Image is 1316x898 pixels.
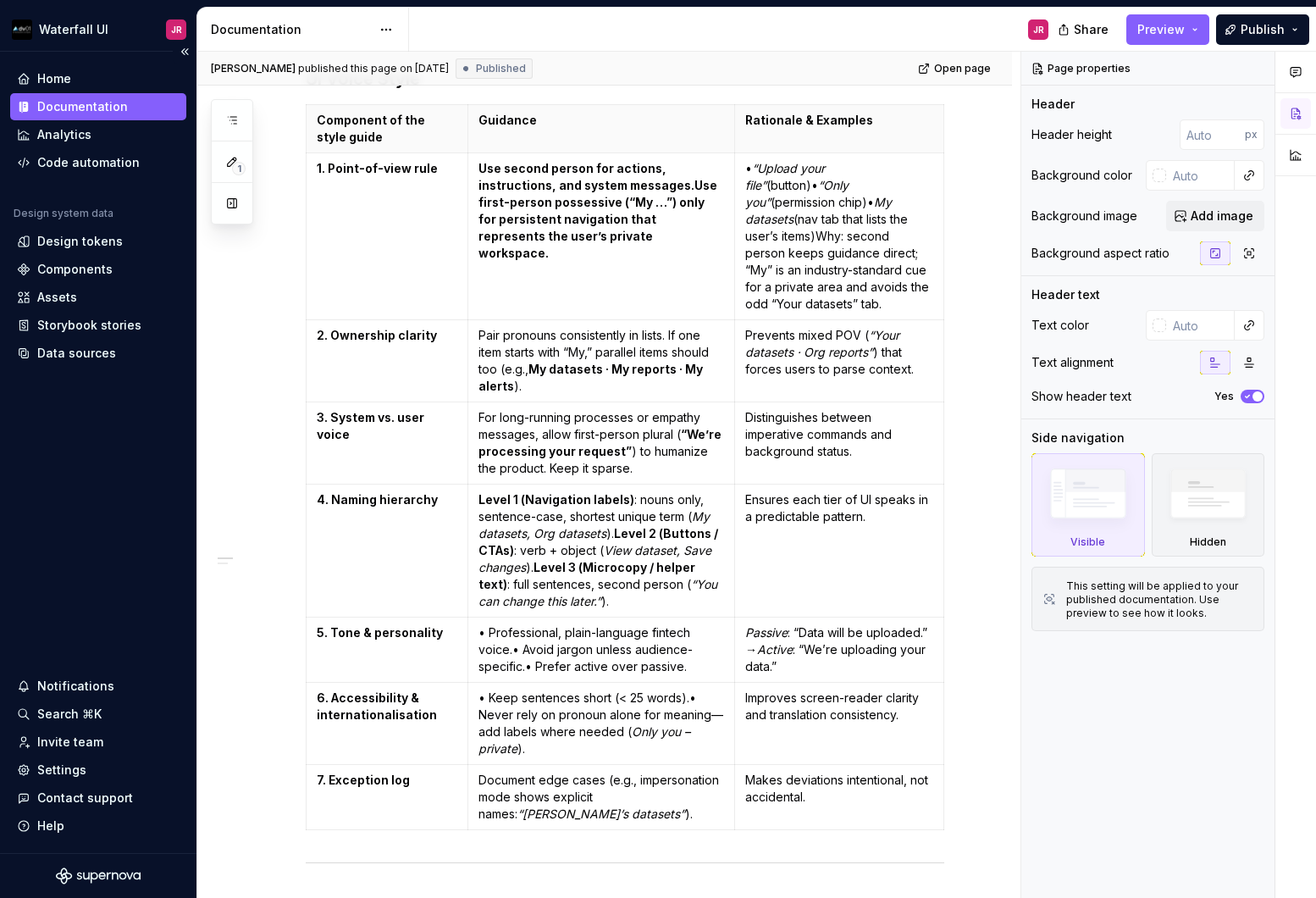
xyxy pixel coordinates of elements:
[1033,23,1044,36] div: JR
[317,625,443,640] strong: 5. Tone & personality
[1166,310,1235,341] input: Auto
[10,149,186,176] a: Code automation
[10,729,186,756] a: Invite team
[478,161,720,260] strong: Use second person for actions, instructions, and system messages.Use first-person possessive (“My...
[232,162,246,175] span: 1
[478,362,705,393] strong: My datasets · My reports · My alerts
[37,790,133,807] div: Contact support
[745,113,873,127] strong: Rationale & Examples
[317,113,428,144] strong: Component of the style guide
[1031,354,1114,371] div: Text alignment
[1031,430,1125,446] div: Side navigation
[37,317,141,334] div: Storybook stories
[934,62,991,75] span: Open page
[1152,453,1265,557] div: Hidden
[1031,453,1145,557] div: Visible
[1180,119,1245,150] input: Auto
[37,233,123,250] div: Design tokens
[10,284,186,311] a: Assets
[1166,201,1264,231] button: Add image
[1031,96,1075,113] div: Header
[10,757,186,784] a: Settings
[3,11,193,47] button: Waterfall UIJR
[37,126,91,143] div: Analytics
[10,340,186,367] a: Data sources
[317,328,437,342] strong: 2. Ownership clarity
[171,23,182,36] div: JR
[10,228,186,255] a: Design tokens
[478,624,724,675] p: • Professional, plain-language fintech voice.• Avoid jargon unless audience-specific.• Prefer act...
[745,625,788,640] em: Passive
[1137,21,1185,38] span: Preview
[10,312,186,339] a: Storybook stories
[37,678,114,695] div: Notifications
[10,93,186,120] a: Documentation
[745,409,933,460] p: Distinguishes between imperative commands and background status.
[745,327,933,378] p: Prevents mixed POV ( ) that forces users to parse context.
[1031,317,1089,334] div: Text color
[1031,245,1169,262] div: Background aspect ratio
[745,690,933,723] p: Improves screen-reader clarity and translation consistency.
[1031,167,1132,184] div: Background color
[1066,579,1253,620] div: This setting will be applied to your published documentation. Use preview to see how it looks.
[1190,535,1226,549] div: Hidden
[211,62,296,75] span: [PERSON_NAME]
[14,207,113,220] div: Design system data
[37,70,71,87] div: Home
[745,624,933,675] p: : “Data will be uploaded.” → : “We’re uploading your data.”
[1031,388,1131,405] div: Show header text
[478,492,634,507] strong: Level 1 (Navigation labels)
[478,560,698,591] strong: Level 3 (Microcopy / helper text)
[478,491,724,610] p: : nouns only, sentence-case, shortest unique term ( ). : verb + object ( ). : full sentences, sec...
[1191,208,1253,224] span: Add image
[317,410,427,441] strong: 3. System vs. user voice
[37,734,103,751] div: Invite team
[298,62,449,75] div: published this page on [DATE]
[173,40,196,64] button: Collapse sidebar
[1070,535,1105,549] div: Visible
[1245,128,1258,141] p: px
[10,256,186,283] a: Components
[10,673,186,700] button: Notifications
[317,161,438,175] strong: 1. Point-of-view rule
[478,690,724,757] p: • Keep sentences short (< 25 words).• Never rely on pronoun alone for meaning—add labels where ne...
[10,784,186,812] button: Contact support
[913,57,998,80] a: Open page
[478,409,724,477] p: For long-running processes or empathy messages, allow first-person plural ( ) to humanize the pro...
[37,706,102,723] div: Search ⌘K
[317,492,438,507] strong: 4. Naming hierarchy
[37,818,64,834] div: Help
[1166,160,1235,191] input: Auto
[37,261,113,278] div: Components
[10,701,186,728] button: Search ⌘K
[757,642,793,657] em: Active
[317,690,437,722] strong: 6. Accessibility & internationalisation
[745,160,933,313] p: • (button)• (permission chip)• (nav tab that lists the user’s items)Why: second person keeps guid...
[56,868,141,884] svg: Supernova Logo
[1214,390,1234,403] label: Yes
[12,19,32,40] img: 7a0241b0-c510-47ef-86be-6cc2f0d29437.png
[37,762,86,779] div: Settings
[476,62,526,75] span: Published
[37,289,77,306] div: Assets
[1031,208,1137,224] div: Background image
[1031,126,1112,143] div: Header height
[478,113,537,127] strong: Guidance
[37,98,128,115] div: Documentation
[39,21,108,38] div: Waterfall UI
[1216,14,1309,45] button: Publish
[317,773,410,787] strong: 7. Exception log
[1049,14,1120,45] button: Share
[211,21,371,38] div: Documentation
[10,812,186,840] button: Help
[745,491,933,525] p: Ensures each tier of UI speaks in a predictable pattern.
[517,807,685,821] em: “[PERSON_NAME]’s datasets”
[1031,286,1100,303] div: Header text
[1074,21,1109,38] span: Share
[37,345,116,362] div: Data sources
[37,154,140,171] div: Code automation
[10,65,186,92] a: Home
[478,772,724,823] p: Document edge cases (e.g., impersonation mode shows explicit names: ).
[1241,21,1285,38] span: Publish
